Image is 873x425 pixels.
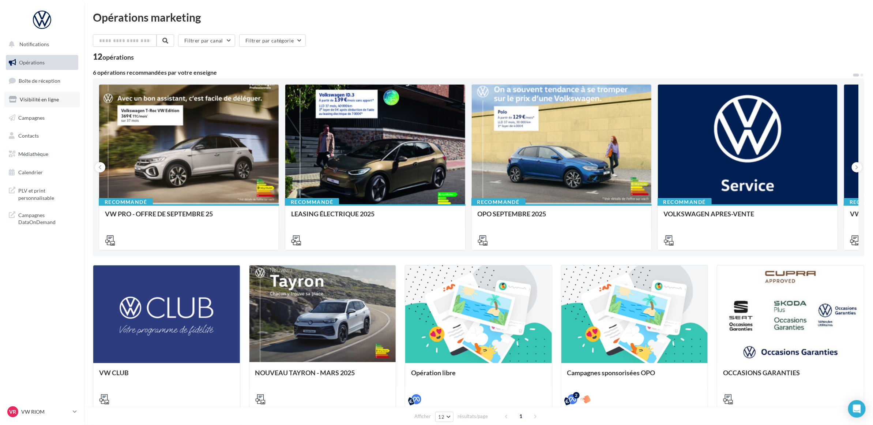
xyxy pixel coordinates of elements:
div: 12 [93,53,134,61]
div: VW CLUB [99,369,234,384]
button: Notifications [4,37,77,52]
span: Campagnes [18,114,45,120]
span: Médiathèque [18,151,48,157]
span: Calendrier [18,169,43,175]
a: Contacts [4,128,80,143]
span: Afficher [415,413,431,420]
span: Opérations [19,59,45,66]
a: Opérations [4,55,80,70]
button: Filtrer par canal [178,34,235,47]
a: PLV et print personnalisable [4,183,80,204]
div: opérations [102,54,134,60]
button: 12 [435,412,454,422]
div: Opération libre [411,369,546,384]
div: Opérations marketing [93,12,864,23]
div: OCCASIONS GARANTIES [723,369,858,384]
div: NOUVEAU TAYRON - MARS 2025 [255,369,390,384]
a: Médiathèque [4,146,80,162]
div: Recommandé [285,198,339,206]
a: Calendrier [4,165,80,180]
div: 6 opérations recommandées par votre enseigne [93,70,853,75]
span: Campagnes DataOnDemand [18,210,75,226]
div: Recommandé [99,198,153,206]
span: 1 [515,410,527,422]
div: Recommandé [471,198,526,206]
span: Contacts [18,133,39,139]
a: VR VW RIOM [6,405,78,419]
div: Open Intercom Messenger [848,400,866,418]
div: OPO SEPTEMBRE 2025 [478,210,646,225]
span: Boîte de réception [19,78,60,84]
a: Campagnes [4,110,80,126]
span: Notifications [19,41,49,47]
p: VW RIOM [21,408,70,415]
div: Campagnes sponsorisées OPO [567,369,702,384]
a: Boîte de réception [4,73,80,89]
div: VW PRO - OFFRE DE SEPTEMBRE 25 [105,210,273,225]
span: 12 [439,414,445,420]
a: Visibilité en ligne [4,92,80,107]
a: Campagnes DataOnDemand [4,207,80,229]
span: VR [10,408,16,415]
div: LEASING ÉLECTRIQUE 2025 [291,210,459,225]
span: PLV et print personnalisable [18,186,75,201]
div: VOLKSWAGEN APRES-VENTE [664,210,832,225]
span: Visibilité en ligne [20,96,59,102]
div: Recommandé [658,198,712,206]
div: 2 [573,392,580,399]
button: Filtrer par catégorie [239,34,306,47]
span: résultats/page [458,413,488,420]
